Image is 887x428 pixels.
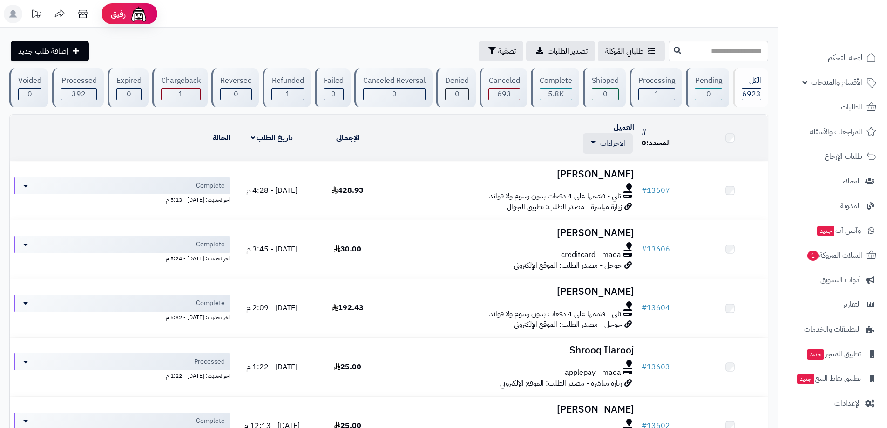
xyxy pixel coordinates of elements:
[642,302,670,313] a: #13604
[196,299,225,308] span: Complete
[389,345,634,356] h3: Shrooq Ilarooj
[695,89,721,100] div: 0
[840,199,861,212] span: المدونة
[784,343,881,365] a: تطبيق المتجرجديد
[834,397,861,410] span: الإعدادات
[828,51,862,64] span: لوحة التحكم
[816,224,861,237] span: وآتس آب
[389,286,634,297] h3: [PERSON_NAME]
[210,68,261,107] a: Reversed 0
[807,349,824,360] span: جديد
[796,372,861,385] span: تطبيق نقاط البيع
[820,273,861,286] span: أدوات التسويق
[784,145,881,168] a: طلبات الإرجاع
[561,250,621,260] span: creditcard - mada
[642,361,670,373] a: #13603
[784,367,881,390] a: تطبيق نقاط البيعجديد
[841,101,862,114] span: الطلبات
[540,75,572,86] div: Complete
[806,347,861,360] span: تطبيق المتجر
[497,88,511,100] span: 693
[246,185,298,196] span: [DATE] - 4:28 م
[488,75,520,86] div: Canceled
[150,68,210,107] a: Chargeback 1
[605,46,643,57] span: طلباتي المُوكلة
[161,75,201,86] div: Chargeback
[178,88,183,100] span: 1
[784,47,881,69] a: لوحة التحكم
[162,89,200,100] div: 1
[194,357,225,367] span: Processed
[784,318,881,340] a: التطبيقات والخدمات
[61,75,96,86] div: Processed
[14,194,230,204] div: اخر تحديث: [DATE] - 5:13 م
[313,68,352,107] a: Failed 0
[843,298,861,311] span: التقارير
[478,68,528,107] a: Canceled 693
[332,185,364,196] span: 428.93
[590,138,625,149] a: الاجراءات
[784,293,881,316] a: التقارير
[638,75,675,86] div: Processing
[784,121,881,143] a: المراجعات والأسئلة
[807,251,819,261] span: 1
[592,75,619,86] div: Shipped
[507,201,622,212] span: زيارة مباشرة - مصدر الطلب: تطبيق الجوال
[603,88,608,100] span: 0
[598,41,665,61] a: طلباتي المُوكلة
[27,88,32,100] span: 0
[489,309,621,319] span: تابي - قسّمها على 4 دفعات بدون رسوم ولا فوائد
[642,185,670,196] a: #13607
[548,46,588,57] span: تصدير الطلبات
[639,89,675,100] div: 1
[565,367,621,378] span: applepay - mada
[642,137,646,149] span: 0
[628,68,684,107] a: Processing 1
[529,68,581,107] a: Complete 5.8K
[389,228,634,238] h3: [PERSON_NAME]
[642,138,688,149] div: المحدد:
[592,89,618,100] div: 0
[446,89,468,100] div: 0
[392,88,397,100] span: 0
[614,122,634,133] a: العميل
[221,89,251,100] div: 0
[548,88,564,100] span: 5.8K
[655,88,659,100] span: 1
[364,89,425,100] div: 0
[389,169,634,180] h3: [PERSON_NAME]
[50,68,105,107] a: Processed 392
[251,132,293,143] a: تاريخ الطلب
[706,88,711,100] span: 0
[117,89,141,100] div: 0
[14,312,230,321] div: اخر تحديث: [DATE] - 5:32 م
[246,244,298,255] span: [DATE] - 3:45 م
[455,88,460,100] span: 0
[246,361,298,373] span: [DATE] - 1:22 م
[642,127,646,138] a: #
[797,374,814,384] span: جديد
[19,89,41,100] div: 0
[526,41,595,61] a: تصدير الطلبات
[825,150,862,163] span: طلبات الإرجاع
[784,96,881,118] a: الطلبات
[25,5,48,26] a: تحديثات المنصة
[7,68,50,107] a: Voided 0
[434,68,478,107] a: Denied 0
[784,392,881,414] a: الإعدادات
[784,170,881,192] a: العملاء
[285,88,290,100] span: 1
[642,244,670,255] a: #13606
[234,88,238,100] span: 0
[811,76,862,89] span: الأقسام والمنتجات
[784,244,881,266] a: السلات المتروكة1
[334,361,361,373] span: 25.00
[352,68,434,107] a: Canceled Reversal 0
[498,46,516,57] span: تصفية
[540,89,572,100] div: 5835
[684,68,731,107] a: Pending 0
[324,89,343,100] div: 0
[271,75,304,86] div: Refunded
[196,240,225,249] span: Complete
[213,132,230,143] a: الحالة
